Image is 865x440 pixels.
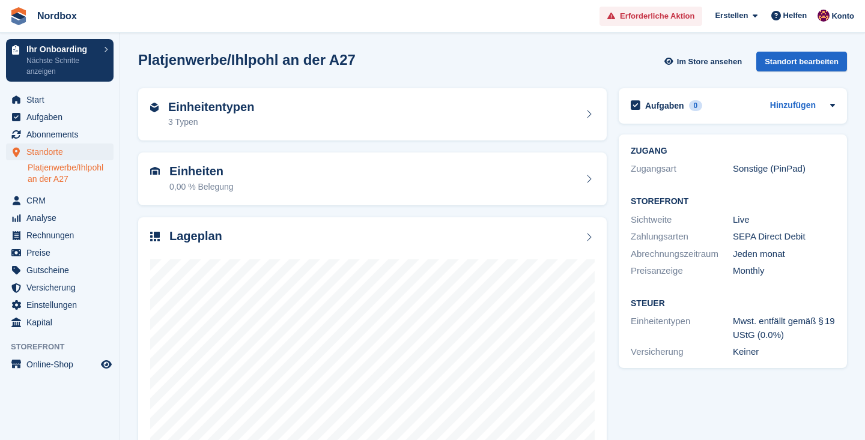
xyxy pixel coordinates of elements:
a: menu [6,126,114,143]
span: Helfen [783,10,807,22]
div: Zahlungsarten [631,230,733,244]
span: Online-Shop [26,356,99,373]
img: unit-icn-7be61d7bf1b0ce9d3e12c5938cc71ed9869f7b940bace4675aadf7bd6d80202e.svg [150,167,160,175]
span: Standorte [26,143,99,160]
img: map-icn-33ee37083ee616e46c38cad1a60f524a97daa1e2b2c8c0bc3eb3415660979fc1.svg [150,232,160,241]
span: Erforderliche Aktion [620,10,694,22]
h2: Lageplan [169,229,222,243]
img: unit-type-icn-2b2737a686de81e16bb02015468b77c625bbabd49415b5ef34ead5e3b44a266d.svg [150,103,159,112]
span: Analyse [26,209,99,226]
span: Im Store ansehen [677,56,742,68]
a: Nordbox [32,6,82,26]
h2: Platjenwerbe/Ihlpohl an der A27 [138,52,356,68]
h2: Storefront [631,197,835,206]
a: Erforderliche Aktion [599,7,702,26]
a: menu [6,109,114,125]
a: menu [6,227,114,244]
a: Ihr Onboarding Nächste Schritte anzeigen [6,39,114,82]
a: Platjenwerbe/Ihlpohl an der A27 [28,162,114,185]
div: Sonstige (PinPad) [733,162,835,176]
div: Preisanzeige [631,264,733,278]
a: Einheiten 0,00 % Belegung [138,152,607,205]
div: Zugangsart [631,162,733,176]
a: menu [6,244,114,261]
a: menu [6,209,114,226]
div: 0,00 % Belegung [169,181,234,193]
a: menu [6,262,114,279]
div: 3 Typen [168,116,254,128]
a: Vorschau-Shop [99,357,114,372]
div: Abrechnungszeitraum [631,247,733,261]
span: Einstellungen [26,297,99,313]
a: menu [6,297,114,313]
a: menu [6,91,114,108]
a: Im Store ansehen [663,52,747,71]
div: Keiner [733,345,835,359]
div: Monthly [733,264,835,278]
div: Jeden monat [733,247,835,261]
div: 0 [689,100,703,111]
h2: Steuer [631,299,835,309]
div: Mwst. entfällt gemäß § 19 UStG (0.0%) [733,315,835,342]
h2: Einheitentypen [168,100,254,114]
div: Einheitentypen [631,315,733,342]
a: menu [6,192,114,209]
span: Storefront [11,341,120,353]
div: Live [733,213,835,227]
p: Nächste Schritte anzeigen [26,55,98,77]
span: Erstellen [715,10,748,22]
div: Standort bearbeiten [756,52,847,71]
span: CRM [26,192,99,209]
h2: ZUGANG [631,146,835,156]
a: Speisekarte [6,356,114,373]
a: Einheitentypen 3 Typen [138,88,607,141]
div: Versicherung [631,345,733,359]
a: Hinzufügen [770,99,816,113]
div: SEPA Direct Debit [733,230,835,244]
a: Standort bearbeiten [756,52,847,76]
p: Ihr Onboarding [26,45,98,53]
span: Preise [26,244,99,261]
span: Gutscheine [26,262,99,279]
a: menu [6,314,114,331]
a: menu [6,143,114,160]
img: stora-icon-8386f47178a22dfd0bd8f6a31ec36ba5ce8667c1dd55bd0f319d3a0aa187defe.svg [10,7,28,25]
a: menu [6,279,114,296]
span: Abonnements [26,126,99,143]
span: Versicherung [26,279,99,296]
span: Aufgaben [26,109,99,125]
div: Sichtweite [631,213,733,227]
img: Matheo Damaschke [818,10,830,22]
span: Konto [831,10,854,22]
h2: Einheiten [169,164,234,178]
span: Start [26,91,99,108]
span: Kapital [26,314,99,331]
h2: Aufgaben [645,100,684,111]
span: Rechnungen [26,227,99,244]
